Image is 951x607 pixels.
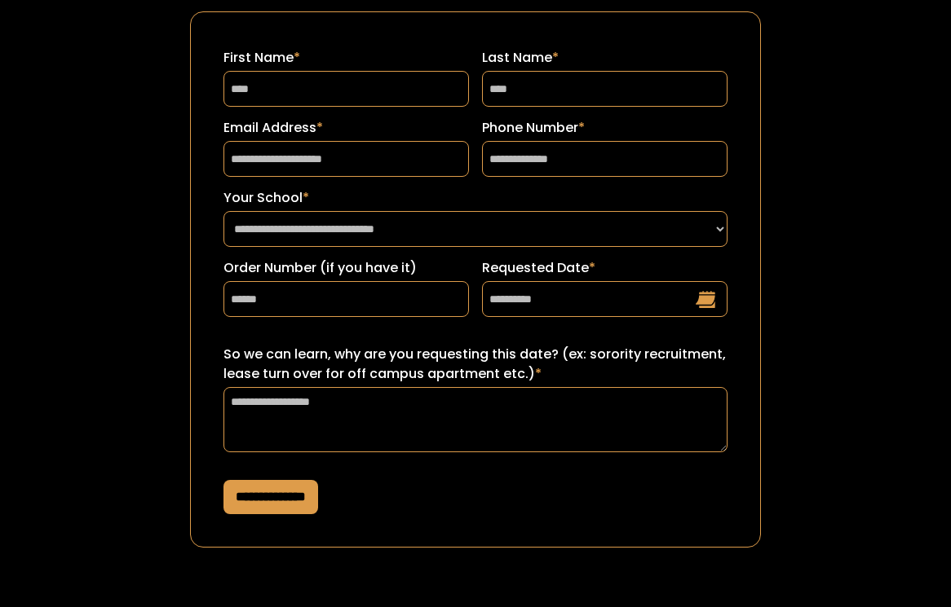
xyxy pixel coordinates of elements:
[482,118,728,138] label: Phone Number
[223,48,469,68] label: First Name
[223,345,728,384] label: So we can learn, why are you requesting this date? (ex: sorority recruitment, lease turn over for...
[482,258,728,278] label: Requested Date
[223,258,469,278] label: Order Number (if you have it)
[223,118,469,138] label: Email Address
[223,188,728,208] label: Your School
[482,48,728,68] label: Last Name
[190,11,761,548] form: Request a Date Form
